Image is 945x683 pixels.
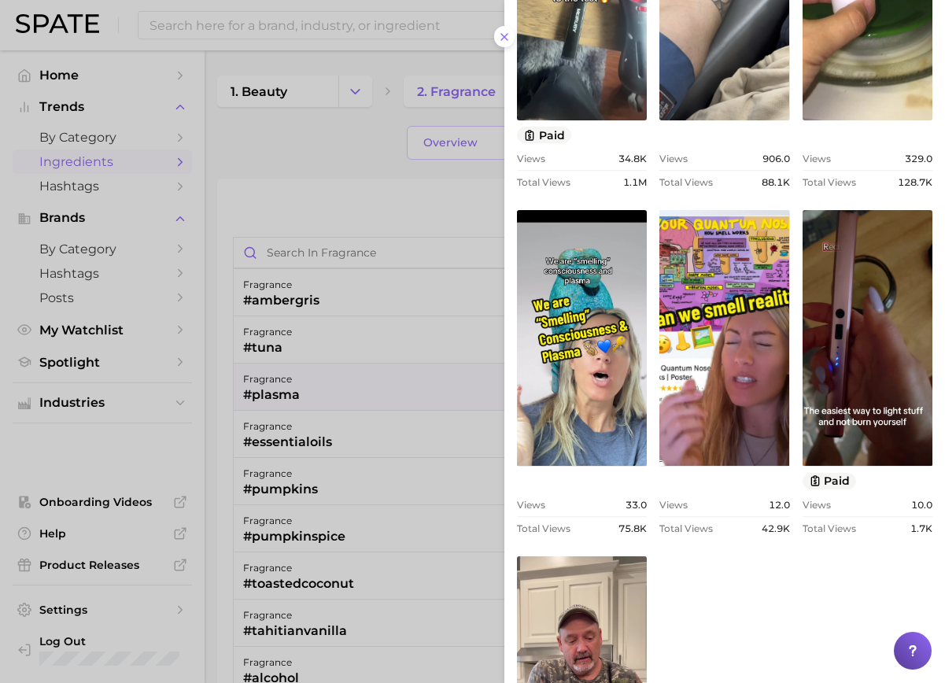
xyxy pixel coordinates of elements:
span: Views [803,499,831,511]
span: 1.1m [623,176,647,188]
button: paid [803,473,857,489]
button: paid [517,127,571,143]
span: Total Views [803,176,856,188]
span: Total Views [517,176,570,188]
span: 33.0 [626,499,647,511]
span: Total Views [803,522,856,534]
span: Total Views [659,522,713,534]
span: 128.7k [898,176,932,188]
span: Views [803,153,831,164]
span: 88.1k [762,176,790,188]
span: 329.0 [905,153,932,164]
span: 10.0 [911,499,932,511]
span: Views [659,499,688,511]
span: 34.8k [618,153,647,164]
span: Total Views [517,522,570,534]
span: 75.8k [618,522,647,534]
span: Views [659,153,688,164]
span: 12.0 [769,499,790,511]
span: Views [517,499,545,511]
span: 42.9k [762,522,790,534]
span: Views [517,153,545,164]
span: 1.7k [910,522,932,534]
span: 906.0 [762,153,790,164]
span: Total Views [659,176,713,188]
